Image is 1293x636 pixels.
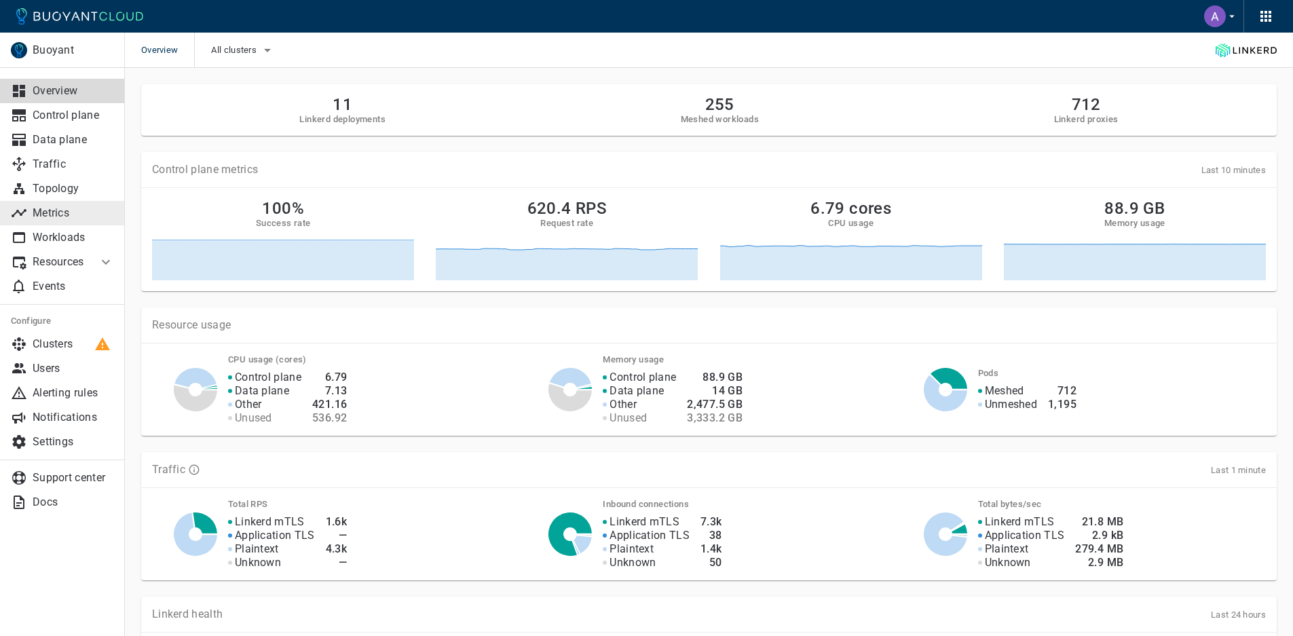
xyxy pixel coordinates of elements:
[985,384,1024,398] p: Meshed
[610,556,656,569] p: Unknown
[152,199,414,280] a: 100%Success rate
[256,218,311,229] h5: Success rate
[610,529,690,542] p: Application TLS
[235,529,315,542] p: Application TLS
[985,529,1065,542] p: Application TLS
[1054,114,1119,125] h5: Linkerd proxies
[436,199,698,280] a: 620.4 RPSRequest rate
[700,542,722,556] h4: 1.4k
[312,398,347,411] h4: 421.16
[33,84,114,98] p: Overview
[299,114,386,125] h5: Linkerd deployments
[152,463,185,476] p: Traffic
[1211,610,1266,620] span: Last 24 hours
[1104,199,1165,218] h2: 88.9 GB
[33,386,114,400] p: Alerting rules
[610,411,647,425] p: Unused
[810,199,891,218] h2: 6.79 cores
[152,318,1266,332] p: Resource usage
[33,133,114,147] p: Data plane
[1201,165,1267,175] span: Last 10 minutes
[33,411,114,424] p: Notifications
[700,515,722,529] h4: 7.3k
[1211,465,1266,475] span: Last 1 minute
[610,542,654,556] p: Plaintext
[211,40,276,60] button: All clusters
[681,114,759,125] h5: Meshed workloads
[141,33,194,68] span: Overview
[33,280,114,293] p: Events
[11,42,27,58] img: Buoyant
[1054,95,1119,114] h2: 712
[610,371,676,384] p: Control plane
[700,529,722,542] h4: 38
[527,199,607,218] h2: 620.4 RPS
[1004,199,1266,280] a: 88.9 GBMemory usage
[312,411,347,425] h4: 536.92
[235,556,281,569] p: Unknown
[985,515,1055,529] p: Linkerd mTLS
[326,556,348,569] h4: —
[262,199,304,218] h2: 100%
[687,384,743,398] h4: 14 GB
[312,371,347,384] h4: 6.79
[1048,384,1076,398] h4: 712
[33,337,114,351] p: Clusters
[1075,556,1123,569] h4: 2.9 MB
[152,163,258,176] p: Control plane metrics
[235,542,279,556] p: Plaintext
[540,218,593,229] h5: Request rate
[720,199,982,280] a: 6.79 coresCPU usage
[211,45,259,56] span: All clusters
[326,542,348,556] h4: 4.3k
[33,157,114,171] p: Traffic
[33,362,114,375] p: Users
[1104,218,1165,229] h5: Memory usage
[33,471,114,485] p: Support center
[33,182,114,195] p: Topology
[828,218,874,229] h5: CPU usage
[985,556,1031,569] p: Unknown
[326,529,348,542] h4: —
[687,411,743,425] h4: 3,333.2 GB
[235,371,301,384] p: Control plane
[1048,398,1076,411] h4: 1,195
[235,384,289,398] p: Data plane
[188,464,200,476] svg: TLS data is compiled from traffic seen by Linkerd proxies. RPS and TCP bytes reflect both inbound...
[610,398,637,411] p: Other
[235,515,305,529] p: Linkerd mTLS
[33,495,114,509] p: Docs
[235,398,262,411] p: Other
[985,398,1037,411] p: Unmeshed
[235,411,272,425] p: Unused
[11,316,114,326] h5: Configure
[1075,542,1123,556] h4: 279.4 MB
[33,206,114,220] p: Metrics
[33,231,114,244] p: Workloads
[1204,5,1226,27] img: Alejandro Pedraza
[33,109,114,122] p: Control plane
[33,255,87,269] p: Resources
[985,542,1029,556] p: Plaintext
[326,515,348,529] h4: 1.6k
[1075,515,1123,529] h4: 21.8 MB
[33,435,114,449] p: Settings
[687,371,743,384] h4: 88.9 GB
[152,607,223,621] p: Linkerd health
[312,384,347,398] h4: 7.13
[681,95,759,114] h2: 255
[610,384,664,398] p: Data plane
[687,398,743,411] h4: 2,477.5 GB
[700,556,722,569] h4: 50
[610,515,679,529] p: Linkerd mTLS
[1075,529,1123,542] h4: 2.9 kB
[33,43,113,57] p: Buoyant
[299,95,386,114] h2: 11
